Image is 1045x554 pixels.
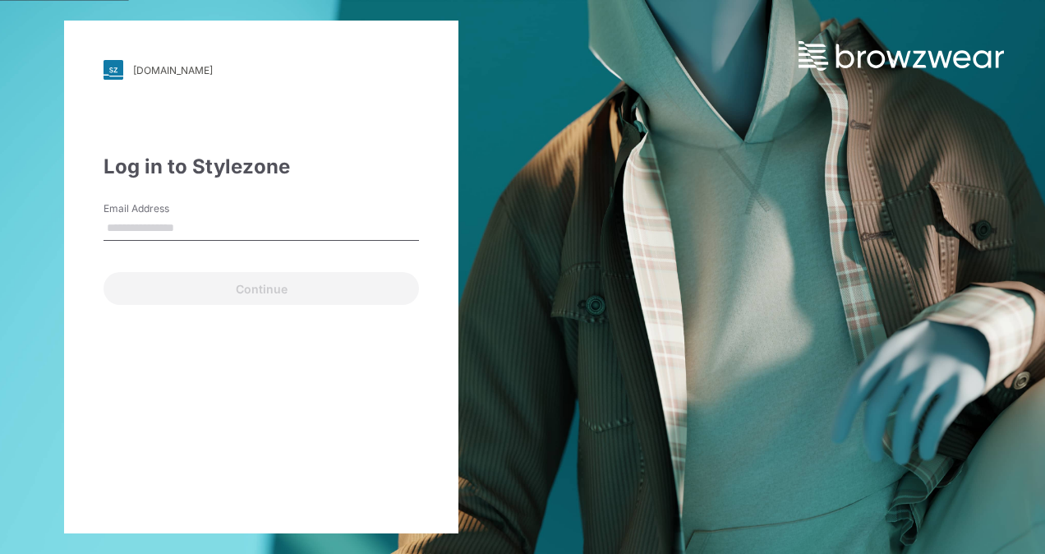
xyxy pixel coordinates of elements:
div: [DOMAIN_NAME] [133,64,213,76]
img: svg+xml;base64,PHN2ZyB3aWR0aD0iMjgiIGhlaWdodD0iMjgiIHZpZXdCb3g9IjAgMCAyOCAyOCIgZmlsbD0ibm9uZSIgeG... [104,60,123,80]
div: Log in to Stylezone [104,152,419,182]
img: browzwear-logo.73288ffb.svg [799,41,1004,71]
a: [DOMAIN_NAME] [104,60,419,80]
label: Email Address [104,201,219,216]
